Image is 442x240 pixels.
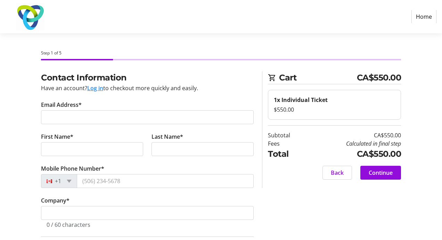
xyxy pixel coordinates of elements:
td: Calculated in final step [306,139,401,148]
tr-character-limit: 0 / 60 characters [47,221,90,229]
h2: Contact Information [41,71,254,84]
div: $550.00 [274,105,395,114]
strong: 1x Individual Ticket [274,96,328,104]
span: CA$550.00 [357,71,401,84]
div: Step 1 of 5 [41,50,401,56]
button: Back [322,166,352,180]
label: Mobile Phone Number* [41,164,104,173]
button: Continue [360,166,401,180]
td: CA$550.00 [306,131,401,139]
label: Email Address* [41,101,82,109]
td: Fees [268,139,306,148]
span: Back [331,169,344,177]
label: Last Name* [152,132,183,141]
span: Continue [369,169,393,177]
label: First Name* [41,132,73,141]
div: Have an account? to checkout more quickly and easily. [41,84,254,92]
td: Total [268,148,306,160]
td: Subtotal [268,131,306,139]
label: Company * [41,196,69,205]
span: Cart [279,71,357,84]
img: Trillium Health Partners Foundation's Logo [6,3,55,31]
td: CA$550.00 [306,148,401,160]
button: Log in [87,84,103,92]
input: (506) 234-5678 [77,174,254,188]
a: Home [411,10,436,23]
